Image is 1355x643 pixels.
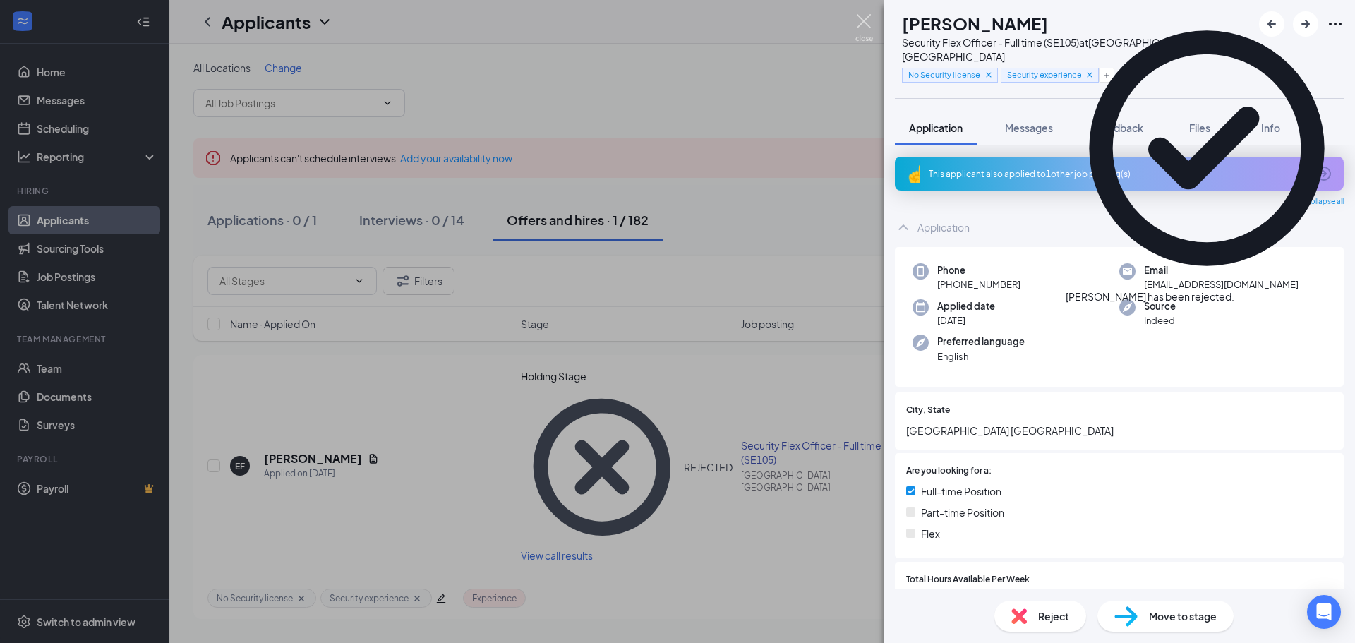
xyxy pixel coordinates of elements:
span: No Security license [908,68,980,80]
span: Messages [1005,121,1053,134]
div: This applicant also applied to 1 other job posting(s) [929,168,1307,180]
span: Source [1144,299,1176,313]
span: Preferred language [937,335,1025,349]
span: Flex [921,526,940,541]
span: City, State [906,404,950,417]
div: Application [917,220,970,234]
span: Move to stage [1149,608,1217,624]
span: Reject [1038,608,1069,624]
span: Applied date [937,299,995,313]
span: Phone [937,263,1020,277]
h1: [PERSON_NAME] [902,11,1048,35]
div: [PERSON_NAME] has been rejected. [1066,289,1234,304]
span: Total Hours Available Per Week [906,573,1030,587]
span: [DATE] [937,313,995,327]
svg: ChevronUp [895,219,912,236]
svg: CheckmarkCircle [1066,7,1348,289]
span: Security experience [1007,68,1081,80]
span: Part-time Position [921,505,1004,520]
span: English [937,349,1025,363]
span: [PHONE_NUMBER] [937,277,1020,292]
span: [GEOGRAPHIC_DATA] [GEOGRAPHIC_DATA] [906,423,1332,438]
div: Open Intercom Messenger [1307,595,1341,629]
span: Full-time Position [921,483,1001,499]
div: Security Flex Officer - Full time (SE105) at [GEOGRAPHIC_DATA] - [GEOGRAPHIC_DATA] [902,35,1252,64]
span: Application [909,121,963,134]
span: Indeed [1144,313,1176,327]
svg: Cross [984,70,994,80]
span: Are you looking for a: [906,464,992,478]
